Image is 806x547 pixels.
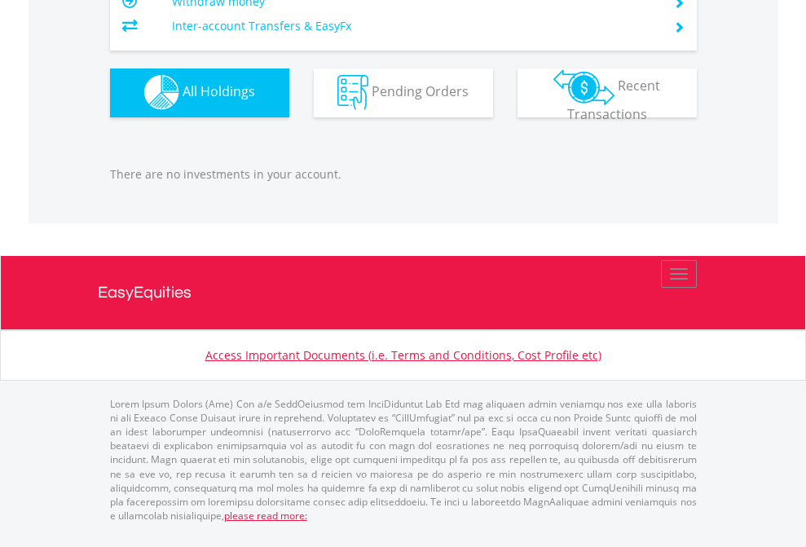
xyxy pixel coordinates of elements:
[567,77,661,123] span: Recent Transactions
[144,75,179,110] img: holdings-wht.png
[337,75,368,110] img: pending_instructions-wht.png
[518,68,697,117] button: Recent Transactions
[205,347,601,363] a: Access Important Documents (i.e. Terms and Conditions, Cost Profile etc)
[172,14,654,38] td: Inter-account Transfers & EasyFx
[183,82,255,100] span: All Holdings
[110,397,697,523] p: Lorem Ipsum Dolors (Ame) Con a/e SeddOeiusmod tem InciDiduntut Lab Etd mag aliquaen admin veniamq...
[110,68,289,117] button: All Holdings
[224,509,307,523] a: please read more:
[372,82,469,100] span: Pending Orders
[110,166,697,183] p: There are no investments in your account.
[553,69,614,105] img: transactions-zar-wht.png
[98,256,709,329] a: EasyEquities
[314,68,493,117] button: Pending Orders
